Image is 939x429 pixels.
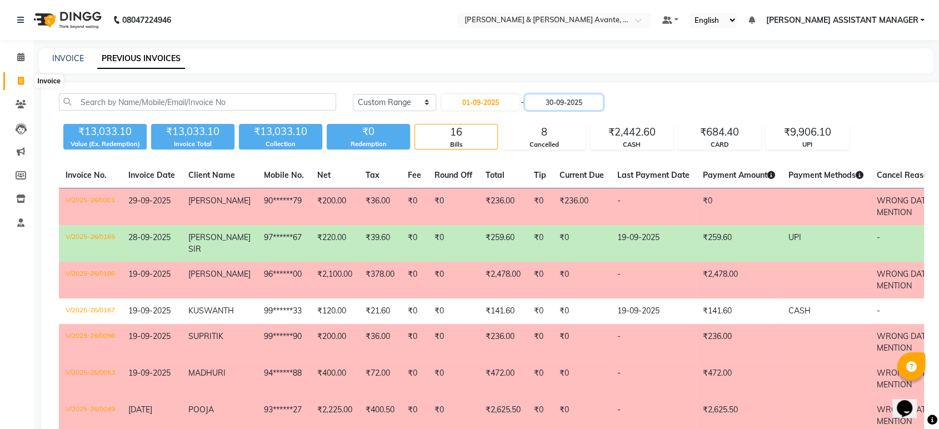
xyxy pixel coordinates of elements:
[611,324,696,361] td: -
[428,225,479,262] td: ₹0
[97,49,185,69] a: PREVIOUS INVOICES
[59,188,122,226] td: V/2025-26/0001
[766,14,918,26] span: [PERSON_NAME] ASSISTANT MANAGER
[553,188,611,226] td: ₹236.00
[527,361,553,397] td: ₹0
[188,306,234,316] span: KUSWANTH
[401,262,428,298] td: ₹0
[534,170,546,180] span: Tip
[877,196,930,217] span: WRONG DATE MENTION
[428,262,479,298] td: ₹0
[611,262,696,298] td: -
[188,405,214,415] span: POOJA
[877,405,930,426] span: WRONG DATE MENTION
[877,306,880,316] span: -
[892,385,928,418] iframe: chat widget
[591,140,673,149] div: CASH
[59,361,122,397] td: V/2025-26/0053
[696,298,782,324] td: ₹141.60
[611,188,696,226] td: -
[128,331,171,341] span: 19-09-2025
[311,298,359,324] td: ₹120.00
[428,324,479,361] td: ₹0
[553,262,611,298] td: ₹0
[317,170,331,180] span: Net
[63,139,147,149] div: Value (Ex. Redemption)
[366,170,379,180] span: Tax
[128,170,175,180] span: Invoice Date
[311,361,359,397] td: ₹400.00
[479,262,527,298] td: ₹2,478.00
[527,324,553,361] td: ₹0
[311,262,359,298] td: ₹2,100.00
[503,140,585,149] div: Cancelled
[59,324,122,361] td: V/2025-26/0098
[415,124,497,140] div: 16
[128,306,171,316] span: 19-09-2025
[611,361,696,397] td: -
[359,188,401,226] td: ₹36.00
[128,368,171,378] span: 19-09-2025
[877,368,930,390] span: WRONG DATE MENTION
[151,139,234,149] div: Invoice Total
[239,139,322,149] div: Collection
[479,324,527,361] td: ₹236.00
[128,232,171,242] span: 28-09-2025
[359,361,401,397] td: ₹72.00
[59,225,122,262] td: V/2025-26/0165
[128,196,171,206] span: 29-09-2025
[877,232,880,242] span: -
[35,74,63,88] div: Invoice
[527,298,553,324] td: ₹0
[63,124,147,139] div: ₹13,033.10
[678,140,761,149] div: CARD
[188,232,251,254] span: [PERSON_NAME] SIR
[401,188,428,226] td: ₹0
[28,4,104,36] img: logo
[503,124,585,140] div: 8
[311,225,359,262] td: ₹220.00
[553,361,611,397] td: ₹0
[788,232,801,242] span: UPI
[408,170,421,180] span: Fee
[521,97,524,108] span: -
[696,324,782,361] td: ₹236.00
[877,331,930,353] span: WRONG DATE MENTION
[401,324,428,361] td: ₹0
[428,361,479,397] td: ₹0
[59,93,336,111] input: Search by Name/Mobile/Email/Invoice No
[696,188,782,226] td: ₹0
[527,225,553,262] td: ₹0
[591,124,673,140] div: ₹2,442.60
[188,170,235,180] span: Client Name
[311,188,359,226] td: ₹200.00
[59,262,122,298] td: V/2025-26/0186
[479,188,527,226] td: ₹236.00
[264,170,304,180] span: Mobile No.
[428,188,479,226] td: ₹0
[766,124,848,140] div: ₹9,906.10
[359,298,401,324] td: ₹21.60
[442,94,520,110] input: Start Date
[553,225,611,262] td: ₹0
[188,368,226,378] span: MADHURI
[877,269,930,291] span: WRONG DATE MENTION
[696,225,782,262] td: ₹259.60
[151,124,234,139] div: ₹13,033.10
[553,298,611,324] td: ₹0
[788,170,863,180] span: Payment Methods
[401,225,428,262] td: ₹0
[877,170,932,180] span: Cancel Reason
[359,324,401,361] td: ₹36.00
[359,225,401,262] td: ₹39.60
[311,324,359,361] td: ₹200.00
[188,269,251,279] span: [PERSON_NAME]
[696,361,782,397] td: ₹472.00
[611,225,696,262] td: 19-09-2025
[527,188,553,226] td: ₹0
[188,196,251,206] span: [PERSON_NAME]
[560,170,604,180] span: Current Due
[479,298,527,324] td: ₹141.60
[486,170,505,180] span: Total
[401,298,428,324] td: ₹0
